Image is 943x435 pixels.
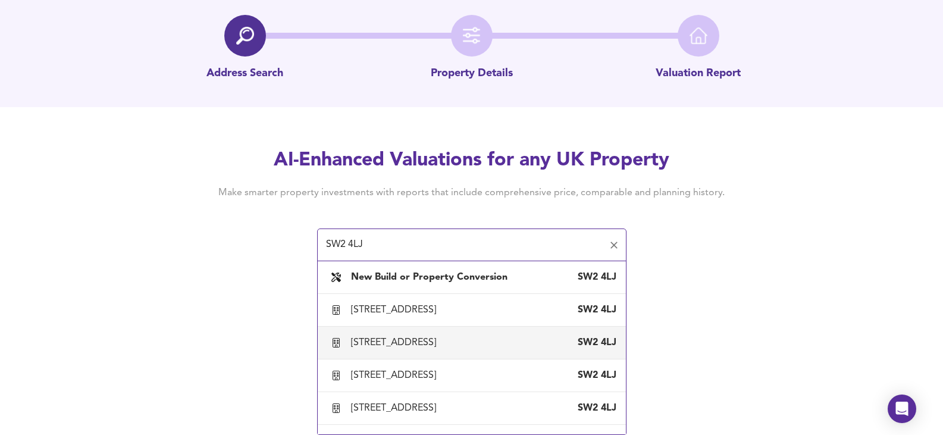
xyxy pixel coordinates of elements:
div: SW2 4LJ [569,303,616,317]
div: [STREET_ADDRESS] [351,402,441,415]
img: search-icon [236,27,254,45]
div: [STREET_ADDRESS] [351,303,441,317]
button: Clear [606,237,622,254]
img: filter-icon [463,27,481,45]
div: [STREET_ADDRESS] [351,336,441,349]
div: [STREET_ADDRESS] [351,369,441,382]
p: Address Search [206,66,283,82]
b: New Build or Property Conversion [351,273,507,282]
p: Valuation Report [656,66,741,82]
div: SW2 4LJ [569,271,616,284]
div: SW2 4LJ [569,369,616,382]
img: home-icon [690,27,707,45]
h2: AI-Enhanced Valuations for any UK Property [200,148,743,174]
p: Property Details [431,66,513,82]
div: SW2 4LJ [569,336,616,349]
div: SW2 4LJ [569,402,616,415]
div: Open Intercom Messenger [888,395,916,423]
h4: Make smarter property investments with reports that include comprehensive price, comparable and p... [200,186,743,199]
input: Enter a postcode to start... [322,234,603,256]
